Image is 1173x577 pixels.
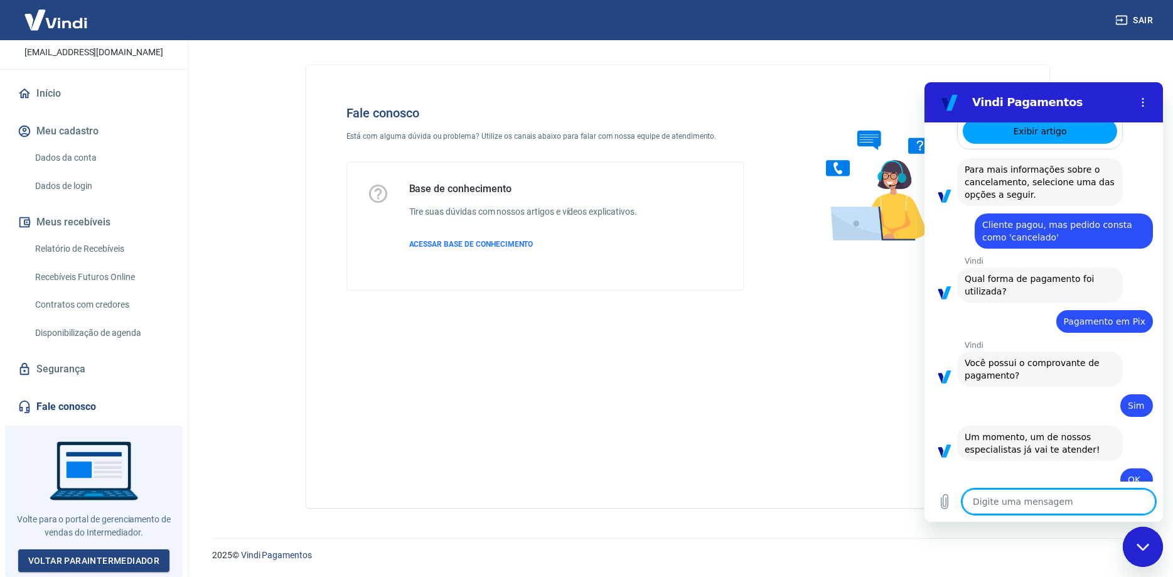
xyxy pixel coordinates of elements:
iframe: Botão para abrir a janela de mensagens, conversa em andamento [1123,527,1163,567]
h4: Fale conosco [346,105,744,121]
a: Contratos com credores [30,292,173,318]
a: Vindi Pagamentos [241,550,312,560]
a: Relatório de Recebíveis [30,236,173,262]
a: ACESSAR BASE DE CONHECIMENTO [409,239,637,250]
a: Dados da conta [30,145,173,171]
a: Voltar paraIntermediador [18,549,170,573]
img: Vindi [15,1,97,39]
a: Recebíveis Futuros Online [30,264,173,290]
a: Disponibilização de agenda [30,320,173,346]
h5: Base de conhecimento [409,183,637,195]
h6: Tire suas dúvidas com nossos artigos e vídeos explicativos. [409,205,637,218]
a: Segurança [15,355,173,383]
p: [PERSON_NAME] [43,28,144,41]
a: Fale conosco [15,393,173,421]
iframe: Janela de mensagens [924,82,1163,522]
span: ACESSAR BASE DE CONHECIMENTO [409,240,533,249]
p: Está com alguma dúvida ou problema? Utilize os canais abaixo para falar com nossa equipe de atend... [346,131,744,142]
a: Início [15,80,173,107]
button: Sair [1113,9,1158,32]
button: Meu cadastro [15,117,173,145]
img: Fale conosco [801,85,992,253]
a: Dados de login [30,173,173,199]
p: 2025 © [212,549,1143,562]
button: Meus recebíveis [15,208,173,236]
p: [EMAIL_ADDRESS][DOMAIN_NAME] [24,46,163,59]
